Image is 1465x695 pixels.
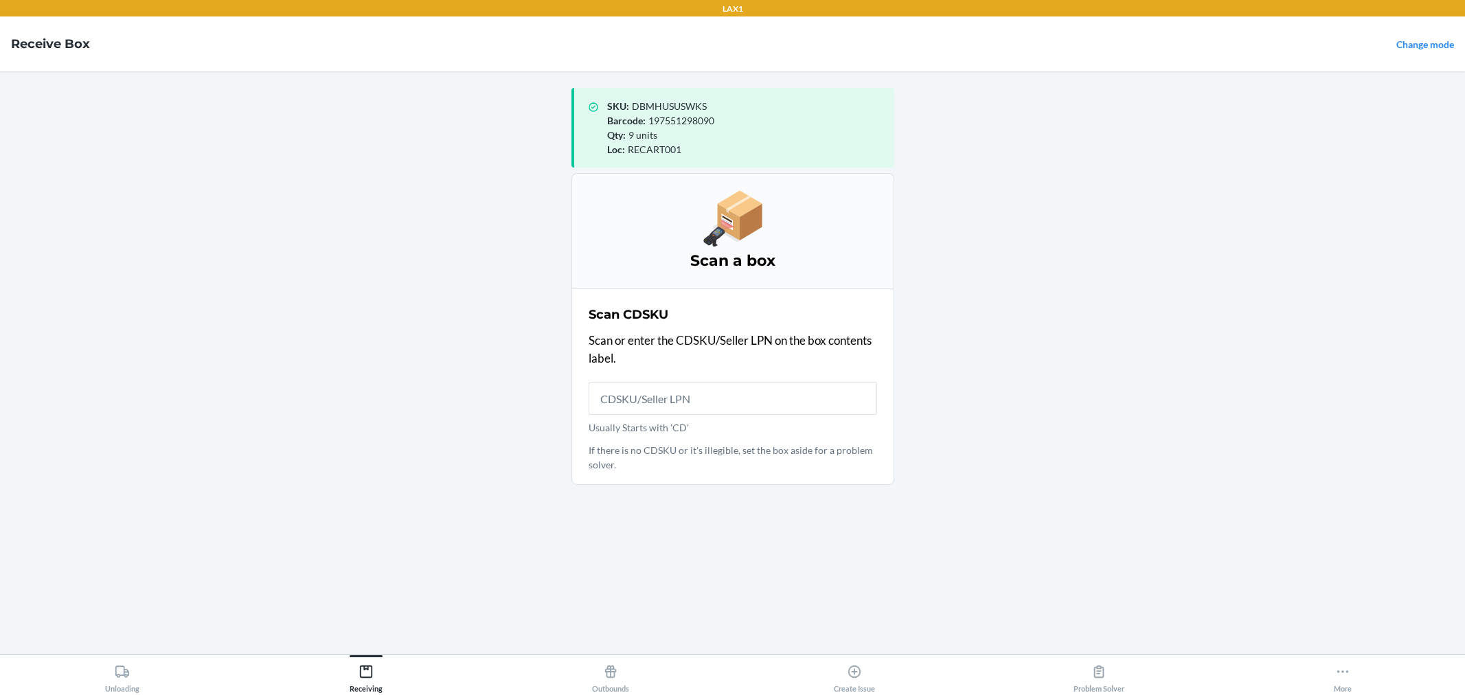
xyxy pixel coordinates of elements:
div: Receiving [350,659,383,693]
span: 197551298090 [648,115,714,126]
div: Unloading [105,659,139,693]
span: Barcode : [607,115,646,126]
h4: Receive Box [11,35,90,53]
span: RECART001 [628,144,681,155]
span: DBMHUSUSWKS [632,100,707,112]
h3: Scan a box [589,250,877,272]
div: Create Issue [834,659,875,693]
h2: Scan CDSKU [589,306,668,323]
button: Outbounds [488,655,733,693]
button: Create Issue [733,655,977,693]
div: More [1334,659,1352,693]
p: Scan or enter the CDSKU/Seller LPN on the box contents label. [589,332,877,367]
span: 9 units [628,129,657,141]
span: Qty : [607,129,626,141]
input: Usually Starts with 'CD' [589,382,877,415]
button: Receiving [245,655,489,693]
p: If there is no CDSKU or it's illegible, set the box aside for a problem solver. [589,443,877,472]
span: Loc : [607,144,625,155]
div: Outbounds [592,659,629,693]
button: Problem Solver [977,655,1221,693]
div: Problem Solver [1074,659,1124,693]
span: SKU : [607,100,629,112]
p: LAX1 [723,3,743,15]
a: Change mode [1396,38,1454,50]
p: Usually Starts with 'CD' [589,420,877,435]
